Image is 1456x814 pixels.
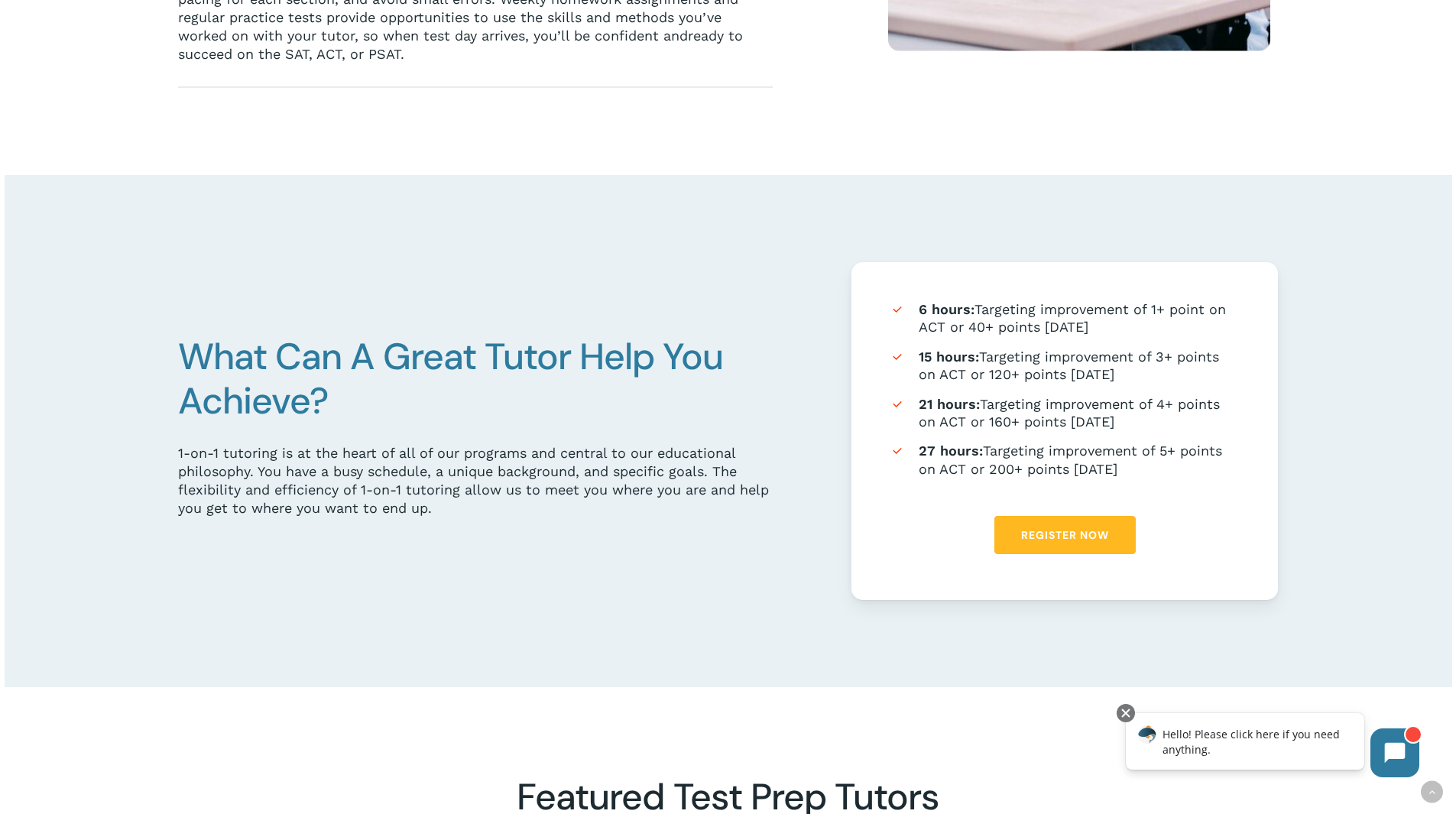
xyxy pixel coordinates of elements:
[178,444,781,517] div: 1-on-1 tutoring is at the heart of all of our programs and central to our educational philosophy....
[919,396,980,412] strong: 21 hours:
[890,348,1240,384] li: Targeting improvement of 3+ points on ACT or 120+ points [DATE]
[890,395,1240,431] li: Targeting improvement of 4+ points on ACT or 160+ points [DATE]
[919,301,974,317] strong: 6 hours:
[1021,527,1109,543] span: Register Now
[919,443,983,459] strong: 27 hours:
[1110,701,1435,793] iframe: Chatbot
[919,349,979,365] strong: 15 hours:
[178,332,723,425] span: What Can A Great Tutor Help You Achieve?
[890,300,1240,336] li: Targeting improvement of 1+ point on ACT or 40+ points [DATE]
[994,516,1136,554] a: Register Now
[178,28,743,62] span: ready to succeed on the SAT, ACT, or PSAT.
[890,442,1240,478] li: Targeting improvement of 5+ points on ACT or 200+ points [DATE]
